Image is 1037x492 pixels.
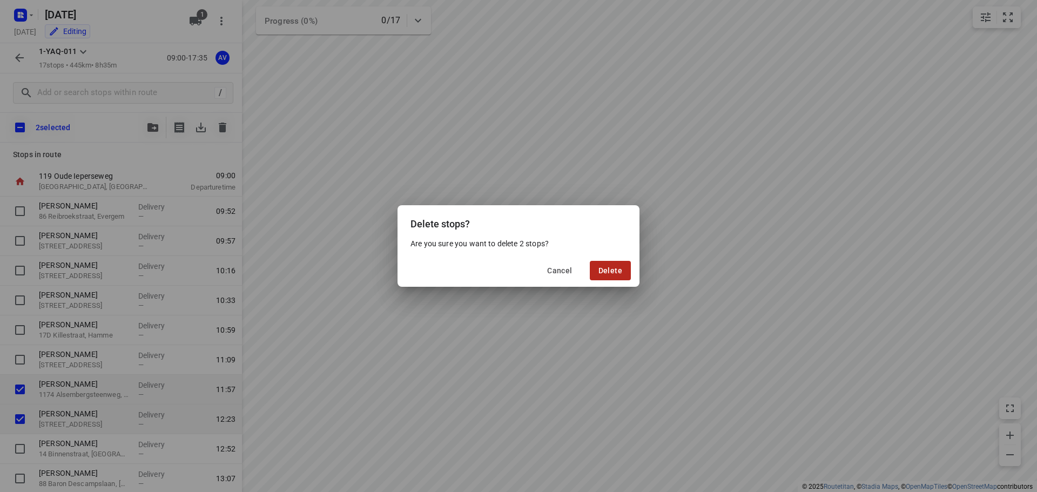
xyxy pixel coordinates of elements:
button: Cancel [538,261,581,280]
span: Delete [598,266,622,275]
p: Are you sure you want to delete 2 stops? [410,238,627,249]
button: Delete [590,261,631,280]
span: Cancel [547,266,572,275]
div: Delete stops? [398,205,639,238]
